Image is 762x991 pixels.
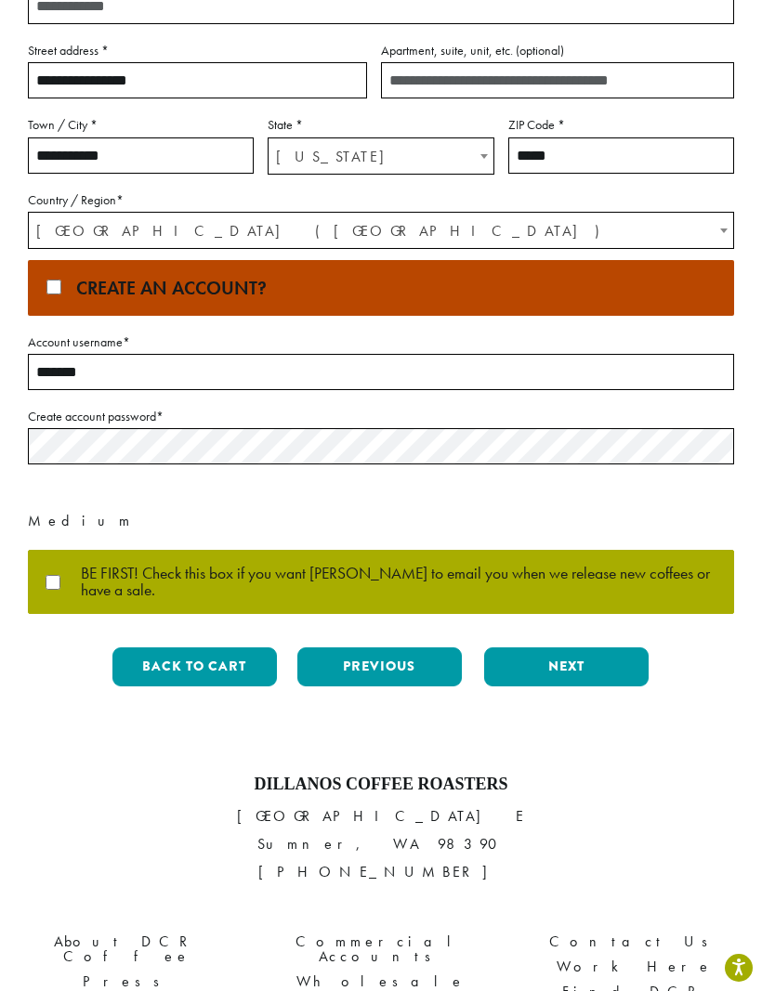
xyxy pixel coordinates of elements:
[516,42,564,59] span: (optional)
[268,929,493,969] a: Commercial Accounts
[269,138,493,175] span: Massachusetts
[28,507,734,535] div: Medium
[28,113,254,137] label: Town / City
[508,113,734,137] label: ZIP Code
[112,647,277,686] button: Back to cart
[28,39,367,62] label: Street address
[28,212,734,249] span: Country / Region
[14,929,240,969] a: About DCR Coffee
[67,276,267,300] span: Create an account?
[258,862,505,881] a: [PHONE_NUMBER]
[44,575,62,590] input: BE FIRST! Check this box if you want [PERSON_NAME] to email you when we release new coffees or ha...
[45,280,63,294] input: Create an account?
[381,39,734,62] label: Apartment, suite, unit, etc.
[268,137,493,175] span: State
[268,113,493,137] label: State
[297,647,462,686] button: Previous
[522,954,748,979] a: Work Here
[28,405,734,428] label: Create account password
[28,331,734,354] label: Account username
[484,647,649,686] button: Next
[29,213,733,249] span: United States (US)
[14,775,748,795] h4: Dillanos Coffee Roasters
[14,802,748,886] p: [GEOGRAPHIC_DATA] E Sumner, WA 98390
[62,566,718,598] span: BE FIRST! Check this box if you want [PERSON_NAME] to email you when we release new coffees or ha...
[522,929,748,954] a: Contact Us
